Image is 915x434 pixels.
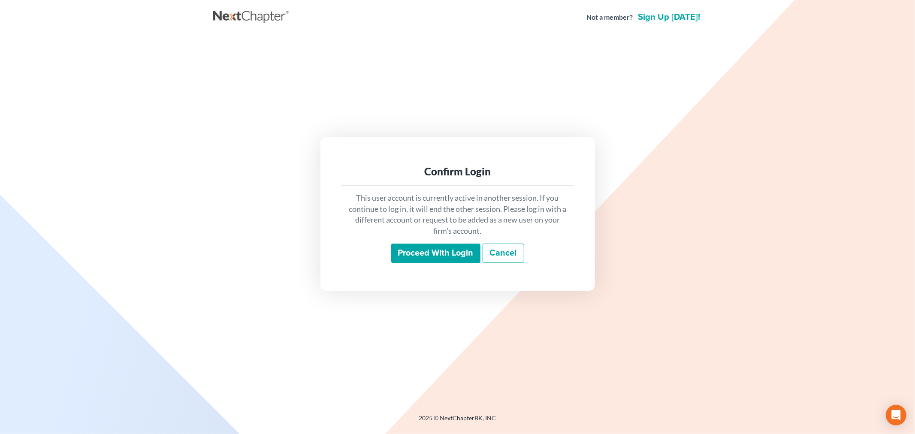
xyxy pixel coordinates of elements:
[348,193,568,237] p: This user account is currently active in another session. If you continue to log in, it will end ...
[587,12,633,22] strong: Not a member?
[483,244,524,263] a: Cancel
[213,414,702,429] div: 2025 © NextChapterBK, INC
[637,13,702,21] a: Sign up [DATE]!
[391,244,480,263] input: Proceed with login
[886,405,906,425] div: Open Intercom Messenger
[348,165,568,178] div: Confirm Login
